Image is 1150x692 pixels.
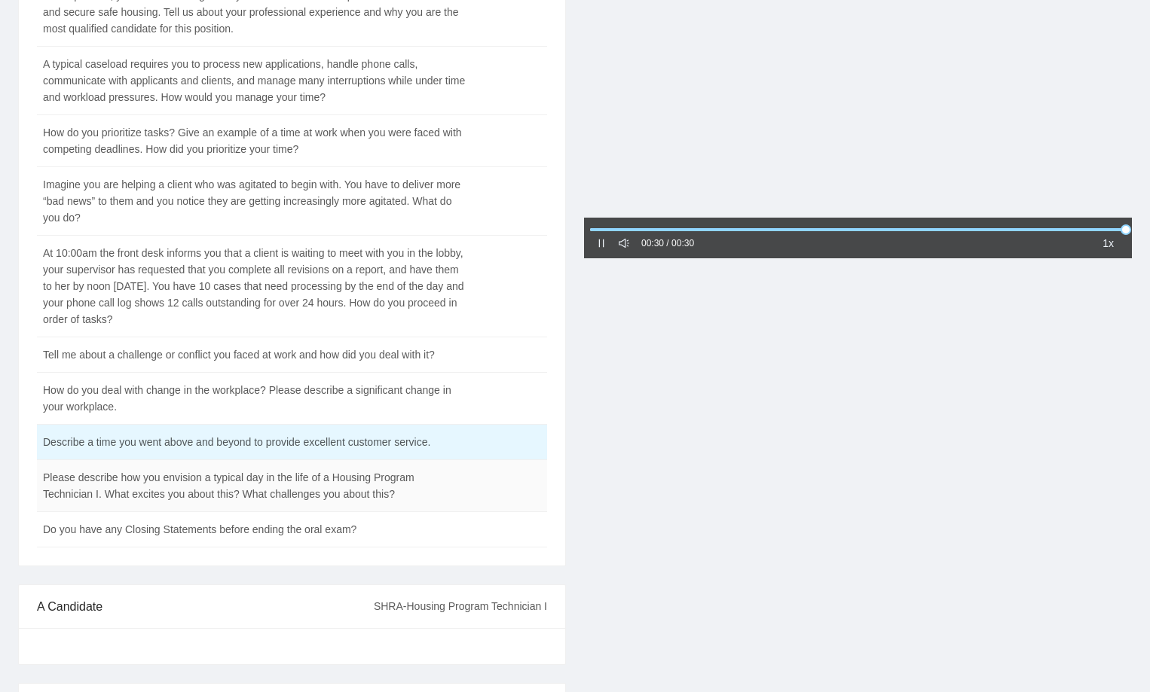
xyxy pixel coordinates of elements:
div: SHRA-Housing Program Technician I [374,586,547,626]
span: pause [596,238,607,248]
td: Imagine you are helping a client who was agitated to begin with. You have to deliver more “bad ne... [37,167,472,236]
td: A typical caseload requires you to process new applications, handle phone calls, communicate with... [37,47,472,115]
span: 1x [1103,235,1114,251]
td: Describe a time you went above and beyond to provide excellent customer service. [37,425,472,460]
td: Please describe how you envision a typical day in the life of a Housing Program Technician I. Wha... [37,460,472,512]
td: How do you prioritize tasks? Give an example of a time at work when you were faced with competing... [37,115,472,167]
span: sound [619,238,629,248]
div: A Candidate [37,585,374,628]
td: Tell me about a challenge or conflict you faced at work and how did you deal with it? [37,337,472,373]
td: How do you deal with change in the workplace? Please describe a significant change in your workpl... [37,373,472,425]
td: At 10:00am the front desk informs you that a client is waiting to meet with you in the lobby, you... [37,236,472,337]
td: Do you have any Closing Statements before ending the oral exam? [37,512,472,547]
div: 00:30 / 00:30 [641,236,694,251]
